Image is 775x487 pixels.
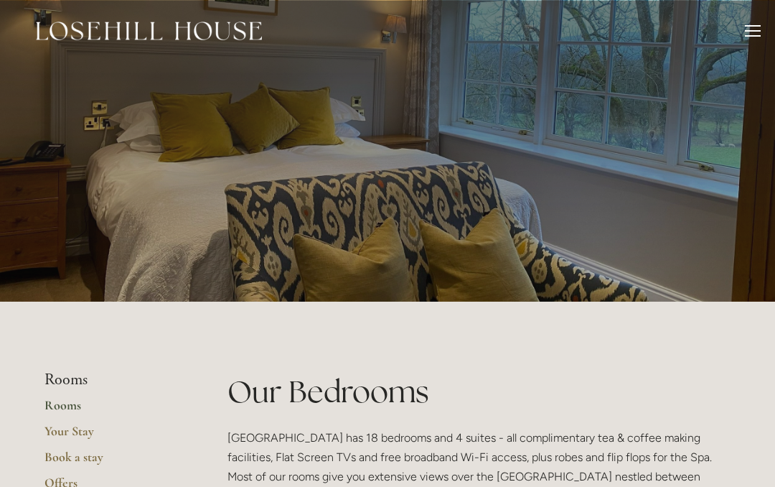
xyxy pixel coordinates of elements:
li: Rooms [44,371,182,389]
a: Book a stay [44,449,182,475]
a: Rooms [44,397,182,423]
img: Losehill House [36,22,262,40]
a: Your Stay [44,423,182,449]
h1: Our Bedrooms [227,371,731,413]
